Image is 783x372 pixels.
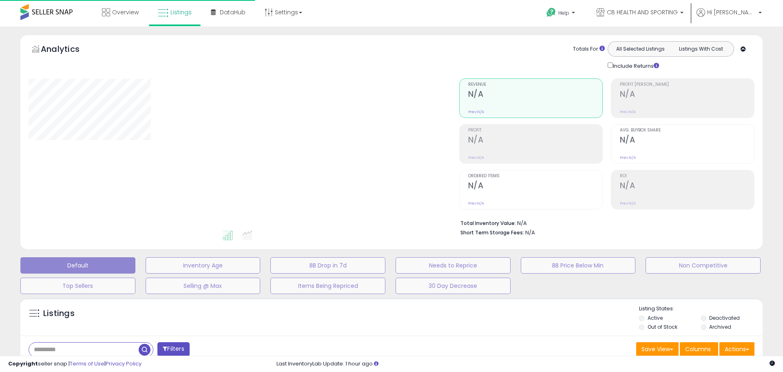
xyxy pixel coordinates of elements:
h2: N/A [620,181,754,192]
button: Selling @ Max [146,278,261,294]
button: Items Being Repriced [270,278,385,294]
a: Hi [PERSON_NAME] [697,8,762,27]
button: 30 Day Decrease [396,278,511,294]
span: ROI [620,174,754,178]
li: N/A [460,218,748,227]
span: Help [558,9,569,16]
span: Avg. Buybox Share [620,128,754,133]
h2: N/A [620,135,754,146]
h2: N/A [468,181,602,192]
button: Listings With Cost [670,44,731,54]
b: Total Inventory Value: [460,220,516,227]
small: Prev: N/A [468,155,484,160]
button: Inventory Age [146,257,261,274]
h5: Analytics [41,43,95,57]
strong: Copyright [8,360,38,368]
span: Overview [112,8,139,16]
div: Include Returns [602,61,669,70]
div: seller snap | | [8,360,142,368]
button: All Selected Listings [610,44,671,54]
i: Get Help [546,7,556,18]
h2: N/A [468,135,602,146]
span: Revenue [468,82,602,87]
small: Prev: N/A [468,109,484,114]
div: Totals For [573,45,605,53]
h2: N/A [620,89,754,100]
span: N/A [525,229,535,236]
button: Needs to Reprice [396,257,511,274]
span: Ordered Items [468,174,602,178]
small: Prev: N/A [620,109,636,114]
span: Listings [170,8,192,16]
button: Non Competitive [646,257,761,274]
small: Prev: N/A [620,155,636,160]
span: Hi [PERSON_NAME] [707,8,756,16]
button: Top Sellers [20,278,135,294]
b: Short Term Storage Fees: [460,229,524,236]
button: Default [20,257,135,274]
button: BB Drop in 7d [270,257,385,274]
span: Profit [PERSON_NAME] [620,82,754,87]
span: Profit [468,128,602,133]
small: Prev: N/A [468,201,484,206]
a: Help [540,1,583,27]
h2: N/A [468,89,602,100]
small: Prev: N/A [620,201,636,206]
span: CB HEALTH AND SPORTING [607,8,678,16]
span: DataHub [220,8,246,16]
button: BB Price Below Min [521,257,636,274]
